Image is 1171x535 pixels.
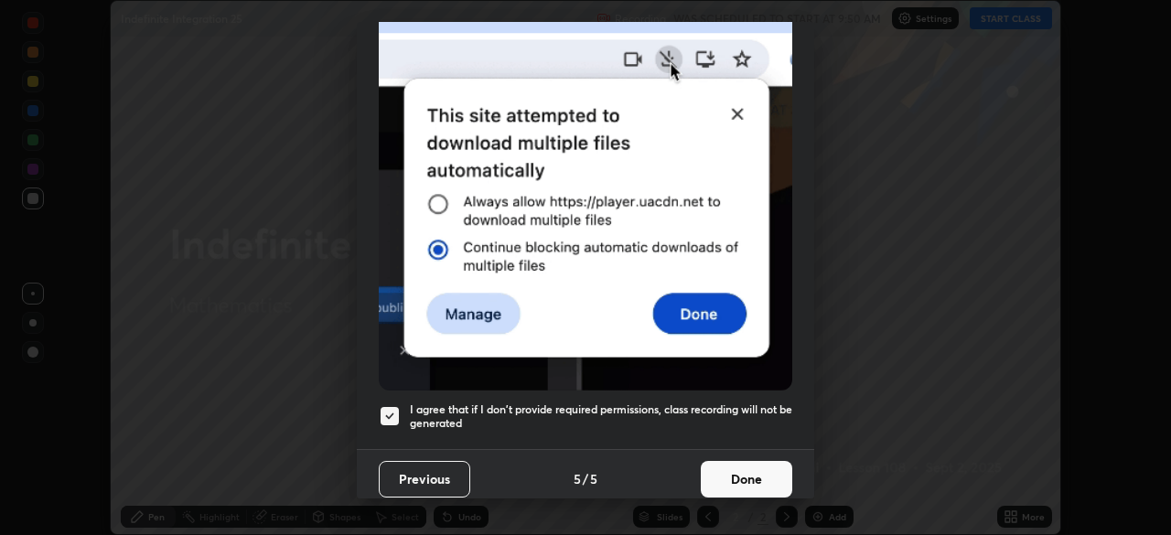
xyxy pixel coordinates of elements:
h4: 5 [574,469,581,488]
h4: 5 [590,469,597,488]
h5: I agree that if I don't provide required permissions, class recording will not be generated [410,402,792,431]
button: Done [701,461,792,498]
button: Previous [379,461,470,498]
h4: / [583,469,588,488]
